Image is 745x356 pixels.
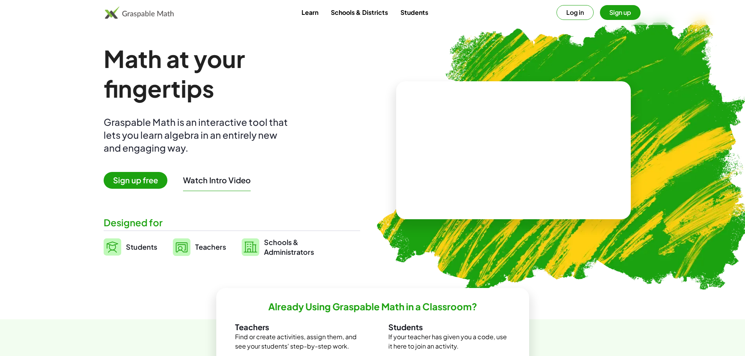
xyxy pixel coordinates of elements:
img: svg%3e [173,238,190,256]
p: Find or create activities, assign them, and see your students' step-by-step work. [235,332,357,351]
h3: Teachers [235,322,357,332]
img: svg%3e [104,238,121,256]
span: Students [126,242,157,251]
span: Schools & Administrators [264,237,314,257]
video: What is this? This is dynamic math notation. Dynamic math notation plays a central role in how Gr... [455,121,572,180]
span: Teachers [195,242,226,251]
a: Students [394,5,434,20]
h2: Already Using Graspable Math in a Classroom? [268,301,477,313]
a: Teachers [173,237,226,257]
button: Sign up [600,5,641,20]
h3: Students [388,322,510,332]
span: Sign up free [104,172,167,189]
a: Schools & Districts [325,5,394,20]
a: Schools &Administrators [242,237,314,257]
a: Learn [295,5,325,20]
a: Students [104,237,157,257]
p: If your teacher has given you a code, use it here to join an activity. [388,332,510,351]
div: Designed for [104,216,360,229]
img: svg%3e [242,238,259,256]
div: Graspable Math is an interactive tool that lets you learn algebra in an entirely new and engaging... [104,116,291,154]
button: Log in [557,5,594,20]
button: Watch Intro Video [183,175,251,185]
h1: Math at your fingertips [104,44,352,103]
